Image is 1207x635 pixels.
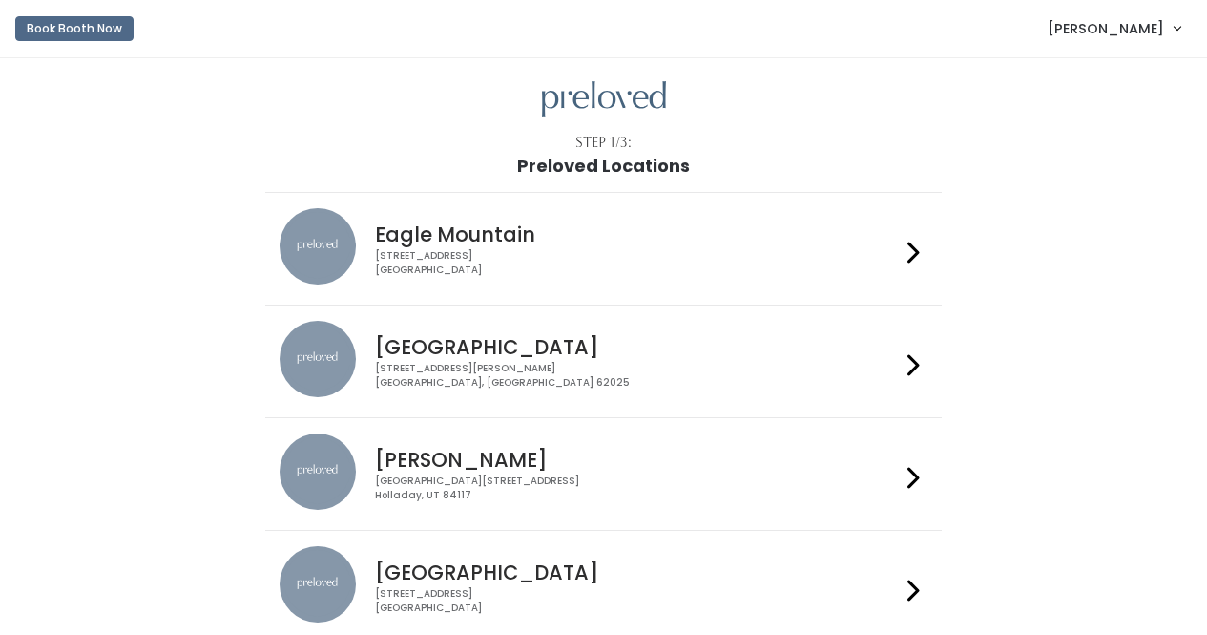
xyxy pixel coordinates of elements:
a: preloved location [GEOGRAPHIC_DATA] [STREET_ADDRESS][GEOGRAPHIC_DATA] [280,546,927,627]
a: Book Booth Now [15,8,134,50]
img: preloved location [280,321,356,397]
div: [GEOGRAPHIC_DATA][STREET_ADDRESS] Holladay, UT 84117 [375,475,900,502]
a: preloved location Eagle Mountain [STREET_ADDRESS][GEOGRAPHIC_DATA] [280,208,927,289]
h4: Eagle Mountain [375,223,900,245]
h4: [GEOGRAPHIC_DATA] [375,336,900,358]
button: Book Booth Now [15,16,134,41]
a: preloved location [PERSON_NAME] [GEOGRAPHIC_DATA][STREET_ADDRESS]Holladay, UT 84117 [280,434,927,515]
div: [STREET_ADDRESS] [GEOGRAPHIC_DATA] [375,249,900,277]
div: [STREET_ADDRESS][PERSON_NAME] [GEOGRAPHIC_DATA], [GEOGRAPHIC_DATA] 62025 [375,362,900,390]
a: [PERSON_NAME] [1029,8,1199,49]
h4: [PERSON_NAME] [375,449,900,471]
img: preloved location [280,208,356,285]
img: preloved location [280,434,356,510]
img: preloved location [280,546,356,623]
h4: [GEOGRAPHIC_DATA] [375,561,900,583]
h1: Preloved Locations [517,157,690,176]
span: [PERSON_NAME] [1048,18,1164,39]
div: Step 1/3: [575,133,632,153]
div: [STREET_ADDRESS] [GEOGRAPHIC_DATA] [375,587,900,615]
img: preloved logo [542,81,666,118]
a: preloved location [GEOGRAPHIC_DATA] [STREET_ADDRESS][PERSON_NAME][GEOGRAPHIC_DATA], [GEOGRAPHIC_D... [280,321,927,402]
